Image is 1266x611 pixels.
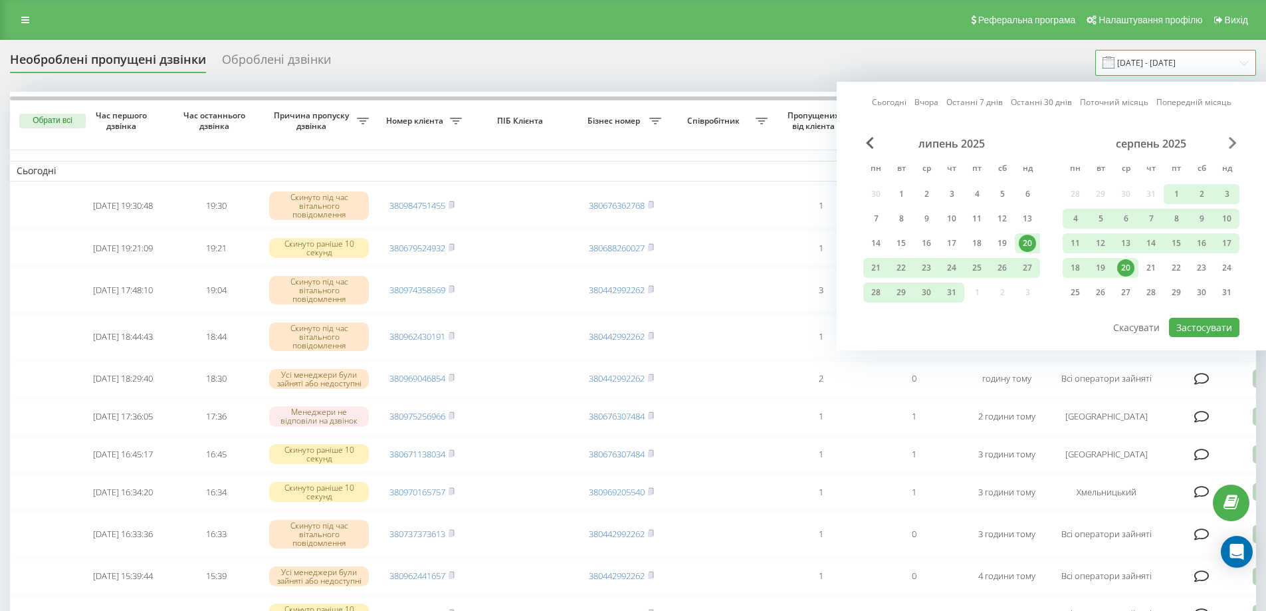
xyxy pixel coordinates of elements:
[1141,160,1161,180] abbr: четвер
[389,570,445,582] a: 380962441657
[918,259,935,277] div: 23
[76,399,169,434] td: [DATE] 17:36:05
[1092,259,1109,277] div: 19
[964,184,990,204] div: пт 4 лип 2025 р.
[1193,185,1210,203] div: 2
[867,284,885,301] div: 28
[169,512,263,556] td: 16:33
[1117,259,1134,277] div: 20
[1067,284,1084,301] div: 25
[893,259,910,277] div: 22
[1142,284,1160,301] div: 28
[480,116,564,126] span: ПІБ Клієнта
[581,116,649,126] span: Бізнес номер
[1053,361,1160,396] td: Всі оператори зайняті
[891,160,911,180] abbr: вівторок
[180,110,252,131] span: Час останнього дзвінка
[1019,259,1036,277] div: 27
[1092,284,1109,301] div: 26
[889,283,914,303] div: вт 29 лип 2025 р.
[1091,160,1110,180] abbr: вівторок
[1106,318,1167,337] button: Скасувати
[1193,235,1210,252] div: 16
[389,486,445,498] a: 380970165757
[1019,210,1036,227] div: 13
[1193,284,1210,301] div: 30
[960,399,1053,434] td: 2 години тому
[781,110,849,131] span: Пропущених від клієнта
[1015,209,1040,229] div: нд 13 лип 2025 р.
[1217,160,1237,180] abbr: неділя
[1164,184,1189,204] div: пт 1 серп 2025 р.
[222,53,331,73] div: Оброблені дзвінки
[1214,283,1239,303] div: нд 31 серп 2025 р.
[1053,437,1160,472] td: [GEOGRAPHIC_DATA]
[867,235,885,252] div: 14
[1019,185,1036,203] div: 6
[978,15,1076,25] span: Реферальна програма
[1138,233,1164,253] div: чт 14 серп 2025 р.
[589,570,645,582] a: 380442992262
[1138,209,1164,229] div: чт 7 серп 2025 р.
[774,437,867,472] td: 1
[1218,235,1235,252] div: 17
[939,184,964,204] div: чт 3 лип 2025 р.
[918,235,935,252] div: 16
[960,437,1053,472] td: 3 години тому
[1221,536,1253,568] div: Open Intercom Messenger
[960,361,1053,396] td: годину тому
[169,314,263,358] td: 18:44
[169,437,263,472] td: 16:45
[918,185,935,203] div: 2
[1214,209,1239,229] div: нд 10 серп 2025 р.
[169,231,263,266] td: 19:21
[76,437,169,472] td: [DATE] 16:45:17
[867,259,885,277] div: 21
[867,475,960,510] td: 1
[867,558,960,594] td: 0
[1164,209,1189,229] div: пт 8 серп 2025 р.
[774,231,867,266] td: 1
[1088,209,1113,229] div: вт 5 серп 2025 р.
[1067,235,1084,252] div: 11
[1168,284,1185,301] div: 29
[774,314,867,358] td: 1
[389,242,445,254] a: 380679524932
[914,283,939,303] div: ср 30 лип 2025 р.
[867,399,960,434] td: 1
[866,137,874,149] span: Previous Month
[589,448,645,460] a: 380676307484
[1193,259,1210,277] div: 23
[990,233,1015,253] div: сб 19 лип 2025 р.
[994,259,1011,277] div: 26
[889,184,914,204] div: вт 1 лип 2025 р.
[1166,160,1186,180] abbr: п’ятниця
[872,96,906,108] a: Сьогодні
[863,233,889,253] div: пн 14 лип 2025 р.
[994,185,1011,203] div: 5
[589,242,645,254] a: 380688260027
[889,233,914,253] div: вт 15 лип 2025 р.
[389,410,445,422] a: 380975256966
[990,184,1015,204] div: сб 5 лип 2025 р.
[1117,210,1134,227] div: 6
[964,233,990,253] div: пт 18 лип 2025 р.
[1067,259,1084,277] div: 18
[1168,185,1185,203] div: 1
[1117,235,1134,252] div: 13
[1053,475,1160,510] td: Хмельницький
[946,96,1003,108] a: Останні 7 днів
[992,160,1012,180] abbr: субота
[589,528,645,540] a: 380442992262
[960,475,1053,510] td: 3 години тому
[589,330,645,342] a: 380442992262
[774,558,867,594] td: 1
[1218,210,1235,227] div: 10
[269,444,369,464] div: Скинуто раніше 10 секунд
[1063,233,1088,253] div: пн 11 серп 2025 р.
[1063,137,1239,150] div: серпень 2025
[1063,209,1088,229] div: пн 4 серп 2025 р.
[943,210,960,227] div: 10
[867,361,960,396] td: 0
[914,233,939,253] div: ср 16 лип 2025 р.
